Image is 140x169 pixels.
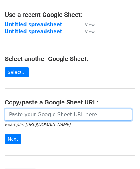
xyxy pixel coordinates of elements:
small: View [85,29,95,34]
h4: Select another Google Sheet: [5,55,135,63]
input: Paste your Google Sheet URL here [5,109,132,121]
a: Select... [5,67,29,77]
h4: Copy/paste a Google Sheet URL: [5,98,135,106]
a: View [78,22,95,27]
small: View [85,22,95,27]
input: Next [5,134,21,144]
a: Untitled spreadsheet [5,22,62,27]
h4: Use a recent Google Sheet: [5,11,135,19]
a: View [78,29,95,35]
a: Untitled spreadsheet [5,29,62,35]
small: Example: [URL][DOMAIN_NAME] [5,122,70,127]
iframe: Chat Widget [108,138,140,169]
